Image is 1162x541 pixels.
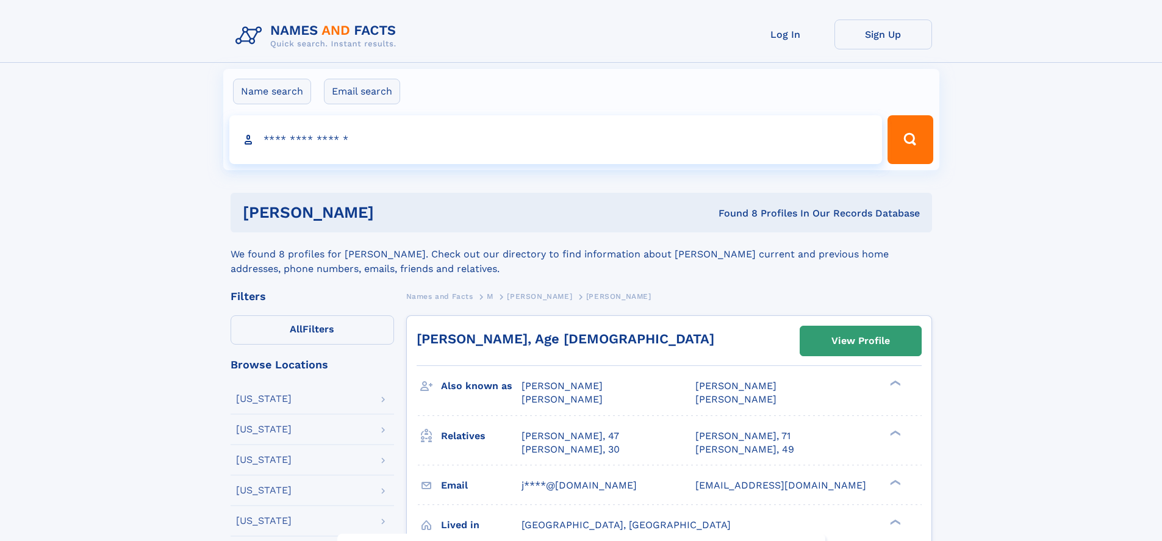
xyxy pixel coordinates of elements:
span: M [487,292,493,301]
span: [PERSON_NAME] [522,393,603,405]
div: [US_STATE] [236,425,292,434]
div: Browse Locations [231,359,394,370]
h3: Relatives [441,426,522,446]
div: Found 8 Profiles In Our Records Database [546,207,920,220]
img: Logo Names and Facts [231,20,406,52]
span: [PERSON_NAME] [522,380,603,392]
h1: [PERSON_NAME] [243,205,547,220]
a: [PERSON_NAME], 71 [695,429,791,443]
a: Sign Up [834,20,932,49]
button: Search Button [888,115,933,164]
div: [US_STATE] [236,394,292,404]
a: [PERSON_NAME], Age [DEMOGRAPHIC_DATA] [417,331,714,346]
a: [PERSON_NAME], 49 [695,443,794,456]
a: View Profile [800,326,921,356]
div: Filters [231,291,394,302]
div: We found 8 profiles for [PERSON_NAME]. Check out our directory to find information about [PERSON_... [231,232,932,276]
h3: Also known as [441,376,522,396]
input: search input [229,115,883,164]
span: [PERSON_NAME] [507,292,572,301]
div: View Profile [831,327,890,355]
div: [US_STATE] [236,455,292,465]
a: [PERSON_NAME], 30 [522,443,620,456]
span: All [290,323,303,335]
span: [EMAIL_ADDRESS][DOMAIN_NAME] [695,479,866,491]
div: ❯ [887,429,902,437]
label: Email search [324,79,400,104]
a: Names and Facts [406,288,473,304]
label: Filters [231,315,394,345]
span: [GEOGRAPHIC_DATA], [GEOGRAPHIC_DATA] [522,519,731,531]
a: M [487,288,493,304]
h3: Email [441,475,522,496]
a: [PERSON_NAME] [507,288,572,304]
div: [US_STATE] [236,485,292,495]
div: ❯ [887,518,902,526]
div: [US_STATE] [236,516,292,526]
div: ❯ [887,478,902,486]
a: Log In [737,20,834,49]
div: ❯ [887,379,902,387]
label: Name search [233,79,311,104]
a: [PERSON_NAME], 47 [522,429,619,443]
span: [PERSON_NAME] [586,292,651,301]
span: [PERSON_NAME] [695,380,776,392]
h3: Lived in [441,515,522,536]
span: [PERSON_NAME] [695,393,776,405]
